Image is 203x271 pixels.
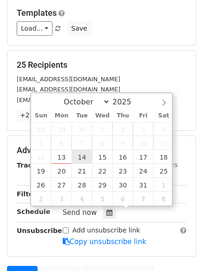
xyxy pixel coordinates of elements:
span: November 4, 2025 [72,192,92,206]
span: October 31, 2025 [133,178,153,192]
span: October 9, 2025 [112,136,133,150]
span: October 18, 2025 [153,150,174,164]
span: Send now [63,208,97,217]
span: November 3, 2025 [51,192,72,206]
strong: Schedule [17,208,50,215]
span: September 29, 2025 [51,122,72,136]
label: Add unsubscribe link [72,226,140,235]
small: [EMAIL_ADDRESS][DOMAIN_NAME] [17,97,120,103]
span: October 19, 2025 [31,164,52,178]
span: October 5, 2025 [31,136,52,150]
strong: Tracking [17,161,48,169]
span: September 28, 2025 [31,122,52,136]
span: Wed [92,113,112,119]
span: October 25, 2025 [153,164,174,178]
span: October 28, 2025 [72,178,92,192]
span: October 17, 2025 [133,150,153,164]
span: November 1, 2025 [153,178,174,192]
span: October 1, 2025 [92,122,112,136]
span: October 26, 2025 [31,178,52,192]
span: October 12, 2025 [31,150,52,164]
span: October 4, 2025 [153,122,174,136]
a: +22 more [17,110,56,121]
a: Load... [17,21,52,36]
span: October 13, 2025 [51,150,72,164]
span: November 7, 2025 [133,192,153,206]
span: November 5, 2025 [92,192,112,206]
strong: Filters [17,190,40,198]
h5: 25 Recipients [17,60,186,70]
span: October 2, 2025 [112,122,133,136]
span: Tue [72,113,92,119]
span: October 14, 2025 [72,150,92,164]
span: October 10, 2025 [133,136,153,150]
a: Copy unsubscribe link [63,238,146,246]
span: November 6, 2025 [112,192,133,206]
span: Thu [112,113,133,119]
a: Templates [17,8,57,18]
small: [EMAIL_ADDRESS][DOMAIN_NAME] [17,86,120,93]
span: Sun [31,113,52,119]
span: October 7, 2025 [72,136,92,150]
span: October 23, 2025 [112,164,133,178]
span: October 16, 2025 [112,150,133,164]
span: October 15, 2025 [92,150,112,164]
span: October 3, 2025 [133,122,153,136]
span: October 6, 2025 [51,136,72,150]
span: October 20, 2025 [51,164,72,178]
small: [EMAIL_ADDRESS][DOMAIN_NAME] [17,76,120,83]
iframe: Chat Widget [157,226,203,271]
span: Mon [51,113,72,119]
span: November 2, 2025 [31,192,52,206]
span: Fri [133,113,153,119]
span: Sat [153,113,174,119]
span: October 29, 2025 [92,178,112,192]
button: Save [67,21,91,36]
span: October 24, 2025 [133,164,153,178]
span: September 30, 2025 [72,122,92,136]
strong: Unsubscribe [17,227,62,234]
span: October 8, 2025 [92,136,112,150]
input: Year [110,97,144,106]
span: October 30, 2025 [112,178,133,192]
span: October 11, 2025 [153,136,174,150]
h5: Advanced [17,145,186,155]
span: October 22, 2025 [92,164,112,178]
span: October 21, 2025 [72,164,92,178]
span: November 8, 2025 [153,192,174,206]
span: October 27, 2025 [51,178,72,192]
